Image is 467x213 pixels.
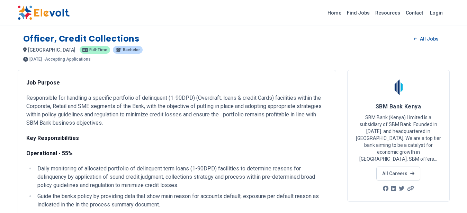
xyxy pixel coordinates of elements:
[35,192,327,209] li: Guide the banks policy by providing data that show main reason for accounts default, exposure per...
[372,7,403,18] a: Resources
[23,33,140,44] h1: Officer, Credit Collections
[408,34,444,44] a: All Jobs
[390,79,407,96] img: SBM Bank Kenya
[325,7,344,18] a: Home
[26,135,79,141] strong: Key Responsibilities
[26,94,327,127] p: Responsible for handling a specific portfolio of delinquent (1-90DPD) (Overdraft. loans & credit ...
[403,7,426,18] a: Contact
[29,57,42,61] span: [DATE]
[344,7,372,18] a: Find Jobs
[18,6,70,20] img: Elevolt
[43,57,91,61] p: - Accepting Applications
[26,150,73,157] strong: Operational - 55%
[356,114,441,162] p: SBM Bank (Kenya) Limited is a subsidiary of SBM Bank. Founded in [DATE]. and headquartered in [GE...
[376,103,421,110] span: SBM Bank Kenya
[426,6,447,20] a: Login
[26,79,60,86] strong: Job Purpose
[123,48,140,52] span: Bachelor
[28,47,75,53] span: [GEOGRAPHIC_DATA]
[376,167,420,180] a: All Careers
[35,165,327,189] li: Daily monitoring of allocated portfolio of delinquent term loans (1-90DPD) facilities to determin...
[89,48,107,52] span: Full-time
[432,180,467,213] iframe: Chat Widget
